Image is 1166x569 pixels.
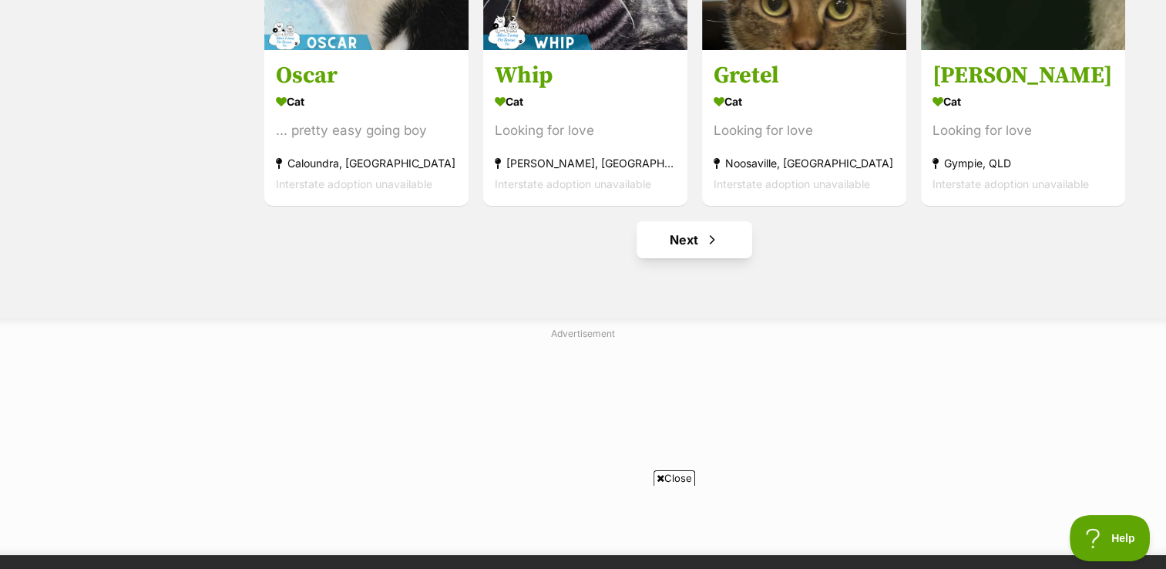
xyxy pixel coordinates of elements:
[714,177,870,190] span: Interstate adoption unavailable
[495,177,651,190] span: Interstate adoption unavailable
[276,153,457,173] div: Caloundra, [GEOGRAPHIC_DATA]
[276,90,457,113] div: Cat
[637,221,752,258] a: Next page
[483,49,687,206] a: Whip Cat Looking for love [PERSON_NAME], [GEOGRAPHIC_DATA] Interstate adoption unavailable favourite
[276,120,457,141] div: ... pretty easy going boy
[714,90,895,113] div: Cat
[702,49,906,206] a: Gretel Cat Looking for love Noosaville, [GEOGRAPHIC_DATA] Interstate adoption unavailable favourite
[932,90,1114,113] div: Cat
[654,470,695,486] span: Close
[932,120,1114,141] div: Looking for love
[210,347,957,540] iframe: Advertisement
[495,90,676,113] div: Cat
[1070,515,1151,561] iframe: Help Scout Beacon - Open
[263,221,1127,258] nav: Pagination
[495,120,676,141] div: Looking for love
[932,177,1089,190] span: Interstate adoption unavailable
[921,49,1125,206] a: [PERSON_NAME] Cat Looking for love Gympie, QLD Interstate adoption unavailable favourite
[276,61,457,90] h3: Oscar
[276,177,432,190] span: Interstate adoption unavailable
[932,61,1114,90] h3: [PERSON_NAME]
[495,61,676,90] h3: Whip
[932,153,1114,173] div: Gympie, QLD
[303,492,864,561] iframe: Advertisement
[495,153,676,173] div: [PERSON_NAME], [GEOGRAPHIC_DATA]
[714,61,895,90] h3: Gretel
[264,49,469,206] a: Oscar Cat ... pretty easy going boy Caloundra, [GEOGRAPHIC_DATA] Interstate adoption unavailable ...
[714,153,895,173] div: Noosaville, [GEOGRAPHIC_DATA]
[714,120,895,141] div: Looking for love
